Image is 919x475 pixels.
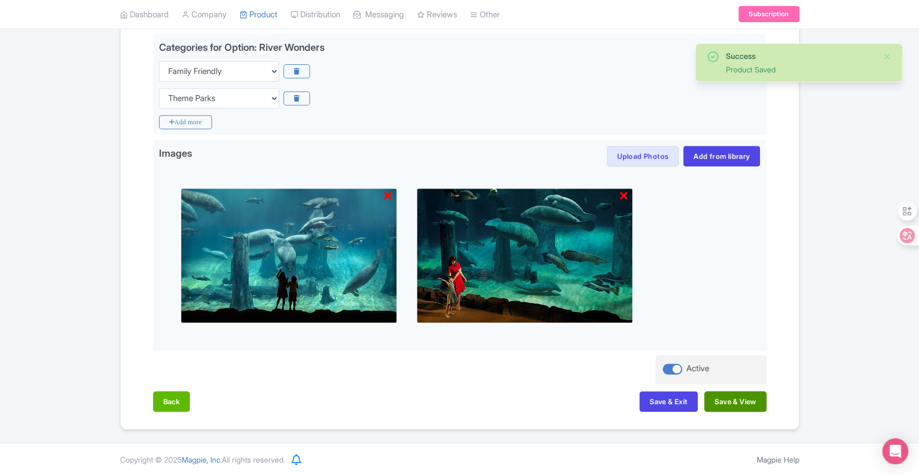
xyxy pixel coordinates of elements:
[181,188,397,323] img: zh8ctb2ozf3wdunipxpc.jpg
[726,64,874,75] div: Product Saved
[159,146,192,163] span: Images
[738,6,799,23] a: Subscription
[153,391,190,412] button: Back
[704,391,766,412] button: Save & View
[416,188,633,323] img: bngsnvxf8lv3ljdqop7a.jpg
[114,454,292,465] div: Copyright © 2025 All rights reserved.
[683,146,760,166] a: Add from library
[882,438,908,464] div: Open Intercom Messenger
[726,50,874,62] div: Success
[607,146,679,166] button: Upload Photos
[757,455,799,464] a: Magpie Help
[686,363,709,375] div: Active
[159,42,325,53] div: Categories for Option: River Wonders
[883,50,891,63] button: Close
[639,391,698,412] button: Save & Exit
[182,455,222,464] span: Magpie, Inc.
[159,115,213,129] i: Add more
